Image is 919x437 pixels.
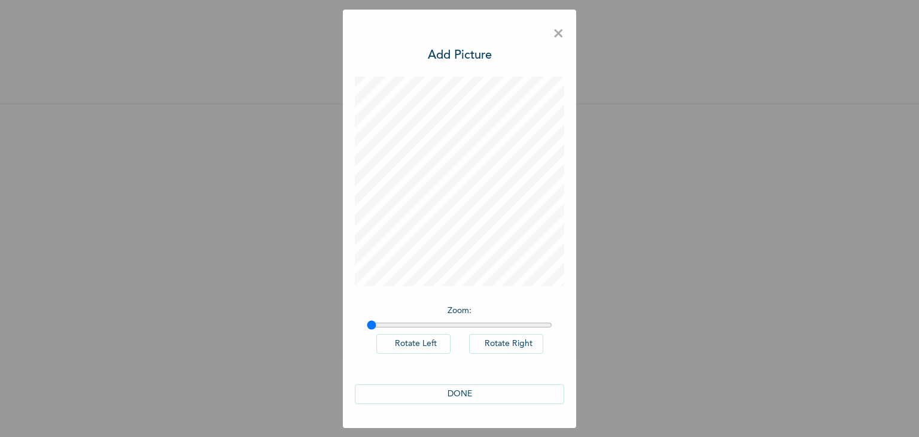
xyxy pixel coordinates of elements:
h3: Add Picture [428,47,492,65]
p: Zoom : [367,305,552,317]
span: × [553,22,564,47]
button: DONE [355,384,564,404]
button: Rotate Right [469,334,543,354]
button: Rotate Left [376,334,451,354]
span: Please add a recent Passport Photograph [352,220,567,268]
